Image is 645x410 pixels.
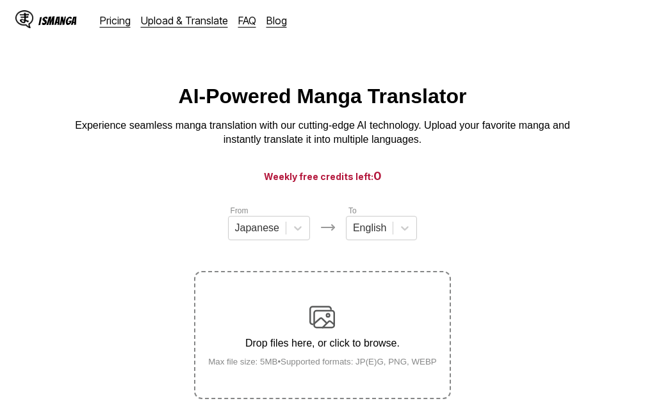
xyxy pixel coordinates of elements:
span: 0 [373,169,382,183]
h1: AI-Powered Manga Translator [179,85,467,108]
div: IsManga [38,15,77,27]
a: Blog [266,14,287,27]
h3: Weekly free credits left: [31,168,614,184]
img: IsManga Logo [15,10,33,28]
a: Upload & Translate [141,14,228,27]
a: IsManga LogoIsManga [15,10,100,31]
p: Experience seamless manga translation with our cutting-edge AI technology. Upload your favorite m... [67,119,579,147]
small: Max file size: 5MB • Supported formats: JP(E)G, PNG, WEBP [198,357,447,366]
a: Pricing [100,14,131,27]
p: Drop files here, or click to browse. [198,338,447,349]
label: From [231,206,249,215]
label: To [348,206,357,215]
img: Languages icon [320,220,336,235]
a: FAQ [238,14,256,27]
